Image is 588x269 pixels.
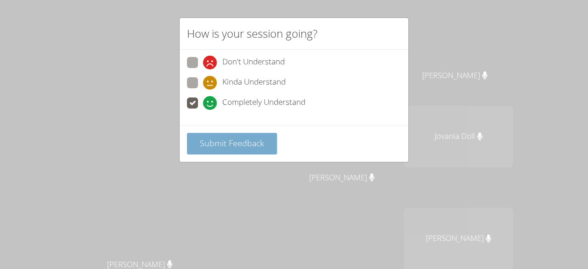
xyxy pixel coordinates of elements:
span: Kinda Understand [222,76,286,90]
span: Don't Understand [222,56,285,69]
button: Submit Feedback [187,133,277,155]
span: Completely Understand [222,96,305,110]
span: Submit Feedback [200,137,264,149]
h2: How is your session going? [187,25,317,42]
